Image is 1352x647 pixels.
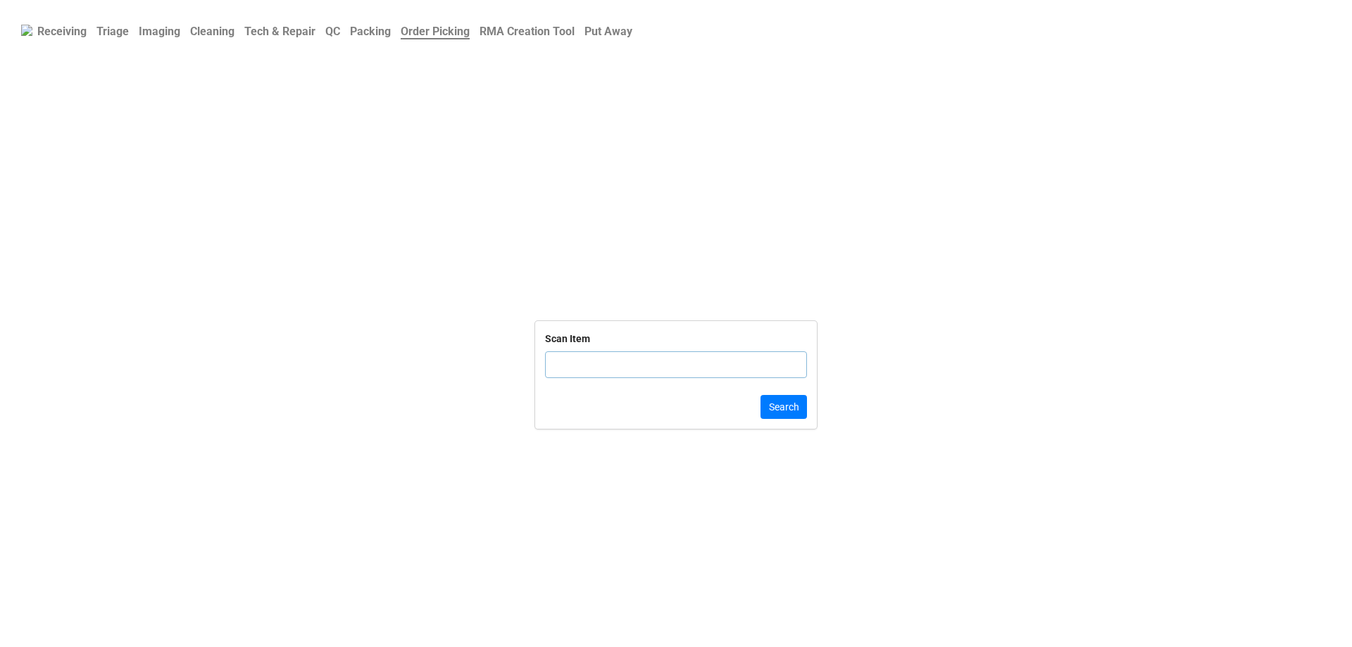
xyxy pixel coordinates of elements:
b: Imaging [139,25,180,38]
b: RMA Creation Tool [480,25,575,38]
a: Put Away [580,18,637,45]
b: Triage [96,25,129,38]
a: Receiving [32,18,92,45]
b: Tech & Repair [244,25,315,38]
a: Tech & Repair [239,18,320,45]
button: Search [760,395,807,419]
a: RMA Creation Tool [475,18,580,45]
a: Imaging [134,18,185,45]
b: Receiving [37,25,87,38]
div: Scan Item [545,331,590,346]
b: Put Away [584,25,632,38]
a: QC [320,18,345,45]
b: Packing [350,25,391,38]
a: Packing [345,18,396,45]
img: RexiLogo.png [21,25,32,36]
b: Cleaning [190,25,234,38]
b: Order Picking [401,25,470,39]
a: Triage [92,18,134,45]
a: Order Picking [396,18,475,45]
b: QC [325,25,340,38]
a: Cleaning [185,18,239,45]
